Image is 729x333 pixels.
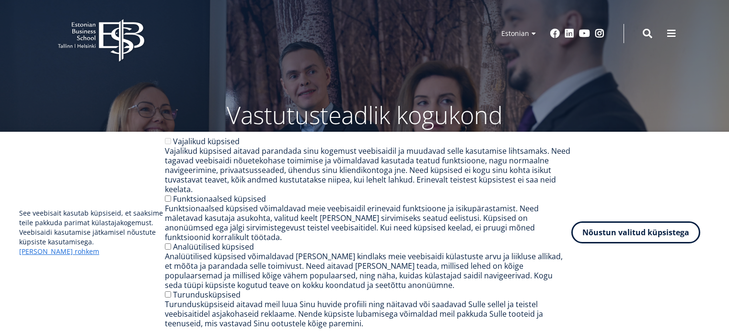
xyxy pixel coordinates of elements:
div: Turundusküpsiseid aitavad meil luua Sinu huvide profiili ning näitavad või saadavad Sulle sellel ... [165,299,571,328]
label: Vajalikud küpsised [173,136,240,147]
p: See veebisait kasutab küpsiseid, et saaksime teile pakkuda parimat külastajakogemust. Veebisaidi ... [19,208,165,256]
a: Instagram [595,29,604,38]
a: Linkedin [565,29,574,38]
div: Vajalikud küpsised aitavad parandada sinu kogemust veebisaidil ja muudavad selle kasutamise lihts... [165,146,571,194]
a: Facebook [550,29,560,38]
a: Youtube [579,29,590,38]
label: Turundusküpsised [173,289,241,300]
button: Nõustun valitud küpsistega [571,221,700,243]
div: Analüütilised küpsised võimaldavad [PERSON_NAME] kindlaks meie veebisaidi külastuste arvu ja liik... [165,252,571,290]
label: Analüütilised küpsised [173,241,254,252]
div: Funktsionaalsed küpsised võimaldavad meie veebisaidil erinevaid funktsioone ja isikupärastamist. ... [165,204,571,242]
label: Funktsionaalsed küpsised [173,194,266,204]
a: [PERSON_NAME] rohkem [19,247,99,256]
p: Vastutusteadlik kogukond [111,101,619,129]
